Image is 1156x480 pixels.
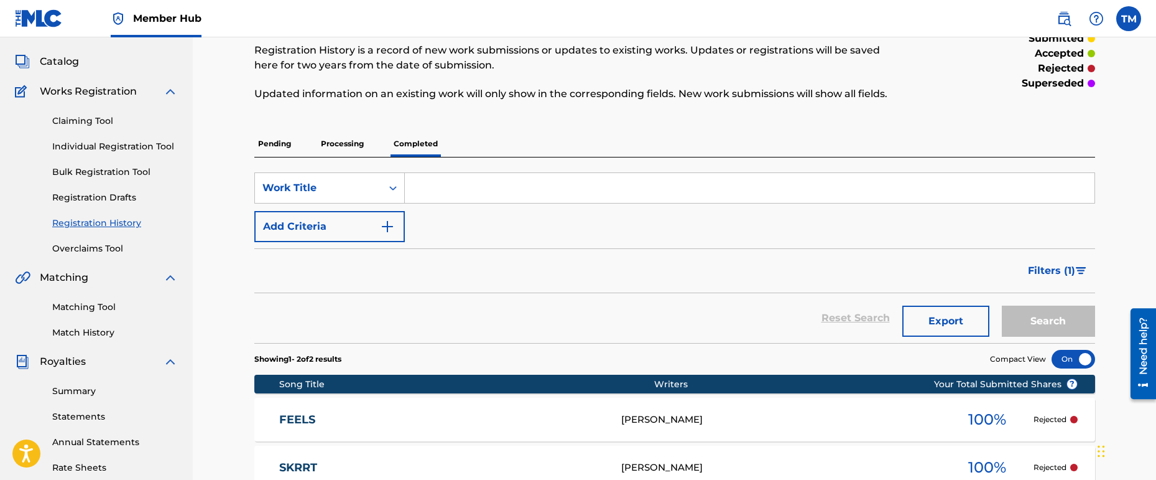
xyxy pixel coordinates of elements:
[902,306,989,337] button: Export
[52,242,178,255] a: Overclaims Tool
[1038,61,1084,76] p: rejected
[1033,414,1066,425] p: Rejected
[52,217,178,230] a: Registration History
[254,43,902,73] p: Registration History is a record of new work submissions or updates to existing works. Updates or...
[1035,46,1084,61] p: accepted
[1084,6,1109,31] div: Help
[52,166,178,179] a: Bulk Registration Tool
[279,378,654,391] div: Song Title
[380,219,395,234] img: 9d2ae6d4665cec9f34b9.svg
[968,408,1006,431] span: 100 %
[15,54,79,69] a: CatalogCatalog
[990,354,1046,365] span: Compact View
[15,84,31,99] img: Works Registration
[1094,420,1156,480] iframe: Chat Widget
[254,354,341,365] p: Showing 1 - 2 of 2 results
[1116,6,1141,31] div: User Menu
[254,131,295,157] p: Pending
[15,9,63,27] img: MLC Logo
[1121,303,1156,403] iframe: Resource Center
[15,354,30,369] img: Royalties
[1076,267,1086,275] img: filter
[52,385,178,398] a: Summary
[262,181,374,195] div: Work Title
[15,54,30,69] img: Catalog
[163,84,178,99] img: expand
[15,24,90,39] a: SummarySummary
[52,326,178,339] a: Match History
[1098,433,1105,470] div: Drag
[317,131,368,157] p: Processing
[968,456,1006,479] span: 100 %
[52,436,178,449] a: Annual Statements
[40,54,79,69] span: Catalog
[52,301,178,314] a: Matching Tool
[40,270,88,285] span: Matching
[621,413,941,427] div: [PERSON_NAME]
[52,191,178,204] a: Registration Drafts
[52,140,178,153] a: Individual Registration Tool
[1020,255,1095,286] button: Filters (1)
[1052,6,1076,31] a: Public Search
[1029,31,1084,46] p: submitted
[1033,462,1066,473] p: Rejected
[163,354,178,369] img: expand
[1028,263,1075,278] span: Filters ( 1 )
[279,413,604,427] a: FEELS
[254,87,902,101] p: Updated information on an existing work will only show in the corresponding fields. New work subm...
[111,11,126,26] img: Top Rightsholder
[1067,379,1077,389] span: ?
[654,378,974,391] div: Writers
[52,115,178,128] a: Claiming Tool
[133,11,201,26] span: Member Hub
[15,270,30,285] img: Matching
[279,461,604,475] a: SKRRT
[254,211,405,242] button: Add Criteria
[52,461,178,474] a: Rate Sheets
[52,410,178,423] a: Statements
[1089,11,1104,26] img: help
[1022,76,1084,91] p: superseded
[621,461,941,475] div: [PERSON_NAME]
[40,354,86,369] span: Royalties
[163,270,178,285] img: expand
[254,172,1095,343] form: Search Form
[934,378,1078,391] span: Your Total Submitted Shares
[390,131,442,157] p: Completed
[40,84,137,99] span: Works Registration
[1057,11,1071,26] img: search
